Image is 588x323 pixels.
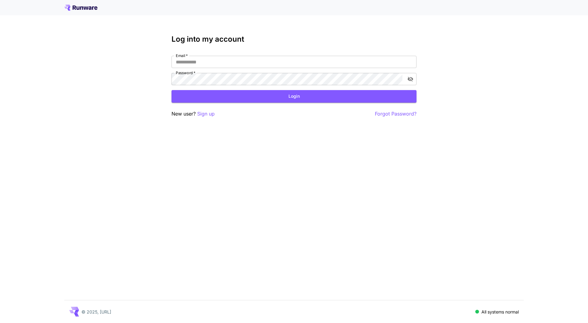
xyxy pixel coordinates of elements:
button: Forgot Password? [375,110,417,118]
p: © 2025, [URL] [81,309,111,315]
button: toggle password visibility [405,74,416,85]
button: Sign up [197,110,215,118]
h3: Log into my account [171,35,417,44]
label: Email [176,53,188,58]
p: All systems normal [481,309,519,315]
p: New user? [171,110,215,118]
button: Login [171,90,417,103]
label: Password [176,70,195,75]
